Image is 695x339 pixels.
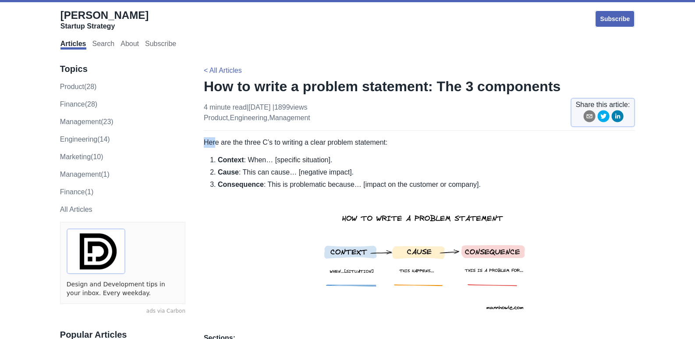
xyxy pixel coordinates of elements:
[92,40,115,50] a: Search
[60,100,97,108] a: finance(28)
[60,206,92,213] a: All Articles
[60,188,93,196] a: Finance(1)
[218,156,244,164] strong: Context
[218,168,239,176] strong: Cause
[60,171,110,178] a: Management(1)
[218,179,635,326] li: : This is problematic because… [impact on the customer or company].
[60,118,113,125] a: management(23)
[218,181,264,188] strong: Consequence
[595,10,635,28] a: Subscribe
[60,153,103,161] a: marketing(10)
[60,83,97,90] a: product(28)
[611,110,624,125] button: linkedin
[60,307,185,315] a: ads via Carbon
[145,40,176,50] a: Subscribe
[60,64,185,75] h3: Topics
[273,103,308,111] span: | 1899 views
[60,9,149,31] a: [PERSON_NAME]Startup Strategy
[583,110,596,125] button: email
[67,228,125,274] img: ads via Carbon
[60,22,149,31] div: Startup Strategy
[269,114,310,121] a: management
[204,67,242,74] a: < All Articles
[60,40,86,50] a: Articles
[60,9,149,21] span: [PERSON_NAME]
[60,136,110,143] a: engineering(14)
[230,114,267,121] a: engineering
[576,100,630,110] span: Share this article:
[597,110,610,125] button: twitter
[314,190,539,326] img: how to write a problem statement
[218,155,635,165] li: : When… [specific situation].
[204,137,635,148] p: Here are the three C’s to writing a clear problem statement:
[204,114,228,121] a: product
[204,78,635,95] h1: How to write a problem statement: The 3 components
[204,102,310,123] p: 4 minute read | [DATE] , ,
[218,167,635,178] li: : This can cause… [negative impact].
[121,40,139,50] a: About
[67,280,179,297] a: Design and Development tips in your inbox. Every weekday.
